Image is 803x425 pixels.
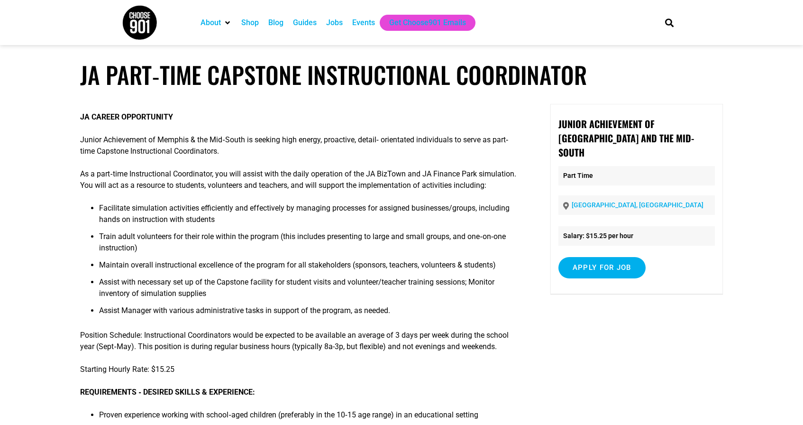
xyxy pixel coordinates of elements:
p: Junior Achievement of Memphis & the Mid‐South is seeking high energy, proactive, detail‐ orientat... [80,134,518,157]
a: Guides [293,17,317,28]
li: Salary: $15.25 per hour [558,226,715,246]
strong: Junior Achievement of [GEOGRAPHIC_DATA] and the Mid-South [558,117,694,159]
p: Starting Hourly Rate: $15.25 [80,364,518,375]
a: Events [352,17,375,28]
h1: JA Part‐time Capstone Instructional Coordinator [80,61,722,89]
a: About [201,17,221,28]
p: Part Time [558,166,715,185]
li: Facilitate simulation activities efficiently and effectively by managing processes for assigned b... [99,203,518,231]
a: Get Choose901 Emails [389,17,466,28]
li: Train adult volunteers for their role within the program (this includes presenting to large and s... [99,231,518,259]
li: Assist Manager with various administrative tasks in support of the program, as needed. [99,305,518,322]
a: Blog [268,17,283,28]
strong: JA CAREER OPPORTUNITY [80,112,173,121]
input: Apply for job [558,257,646,278]
p: As a part‐time Instructional Coordinator, you will assist with the daily operation of the JA BizT... [80,168,518,191]
div: About [196,15,237,31]
nav: Main nav [196,15,649,31]
li: Assist with necessary set up of the Capstone facility for student visits and volunteer/teacher tr... [99,277,518,305]
strong: REQUIREMENTS ‐ DESIRED SKILLS & EXPERIENCE: [80,388,255,397]
a: Jobs [326,17,343,28]
p: Position Schedule: Instructional Coordinators would be expected to be available an average of 3 d... [80,330,518,352]
a: [GEOGRAPHIC_DATA], [GEOGRAPHIC_DATA] [572,201,703,209]
li: Maintain overall instructional excellence of the program for all stakeholders (sponsors, teachers... [99,259,518,277]
div: Search [662,15,677,30]
a: Shop [241,17,259,28]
